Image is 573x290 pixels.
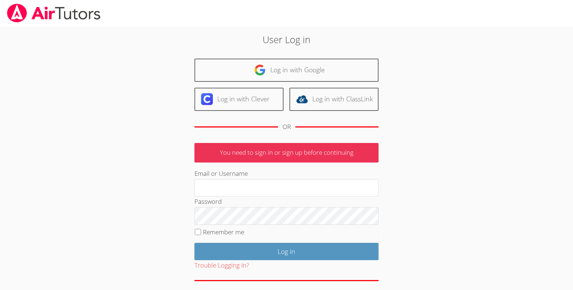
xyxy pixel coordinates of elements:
[194,169,248,178] label: Email or Username
[194,243,379,260] input: Log in
[194,143,379,163] p: You need to sign in or sign up before continuing
[289,88,379,111] a: Log in with ClassLink
[194,88,284,111] a: Log in with Clever
[194,197,222,206] label: Password
[296,93,308,105] img: classlink-logo-d6bb404cc1216ec64c9a2012d9dc4662098be43eaf13dc465df04b49fa7ab582.svg
[6,4,101,22] img: airtutors_banner-c4298cdbf04f3fff15de1276eac7730deb9818008684d7c2e4769d2f7ddbe033.png
[203,228,244,236] label: Remember me
[254,64,266,76] img: google-logo-50288ca7cdecda66e5e0955fdab243c47b7ad437acaf1139b6f446037453330a.svg
[194,59,379,82] a: Log in with Google
[282,122,291,132] div: OR
[132,32,441,46] h2: User Log in
[194,260,249,271] button: Trouble Logging In?
[201,93,213,105] img: clever-logo-6eab21bc6e7a338710f1a6ff85c0baf02591cd810cc4098c63d3a4b26e2feb20.svg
